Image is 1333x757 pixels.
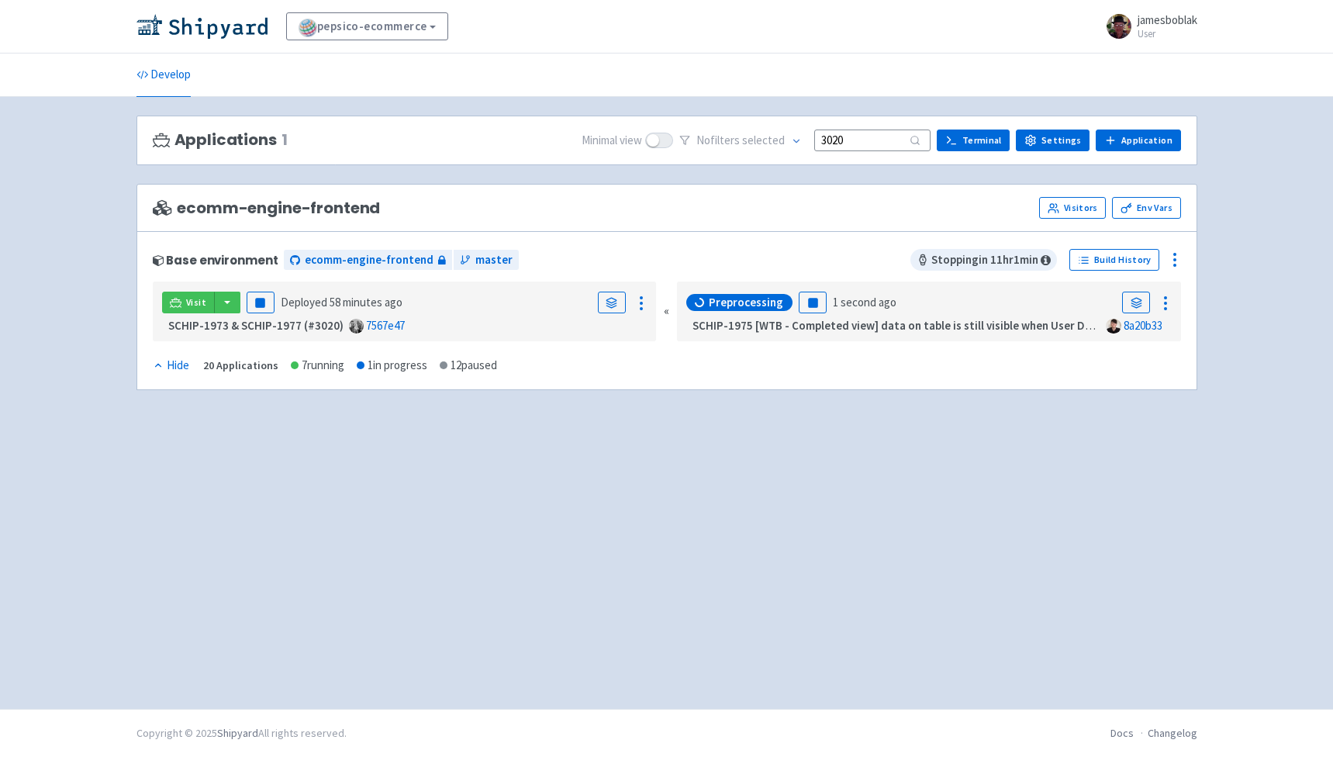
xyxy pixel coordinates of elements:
a: Terminal [937,130,1010,151]
a: 7567e47 [366,318,405,333]
a: Develop [136,54,191,97]
span: Minimal view [582,132,642,150]
span: 1 [281,131,288,149]
a: master [454,250,519,271]
a: Docs [1110,726,1134,740]
span: Preprocessing [709,295,783,310]
small: User [1138,29,1197,39]
div: Hide [153,357,189,375]
strong: SCHIP-1973 & SCHIP-1977 (#3020) [168,318,344,333]
div: 12 paused [440,357,497,375]
span: Stopping in 11 hr 1 min [910,249,1057,271]
a: Visit [162,292,215,313]
a: 8a20b33 [1124,318,1162,333]
button: Pause [247,292,275,313]
div: Copyright © 2025 All rights reserved. [136,725,347,741]
div: 20 Applications [203,357,278,375]
button: Hide [153,357,191,375]
time: 1 second ago [833,295,896,309]
div: Base environment [153,254,278,267]
div: « [664,282,669,341]
div: 7 running [291,357,344,375]
a: ecomm-engine-frontend [284,250,452,271]
span: Visit [186,296,206,309]
time: 58 minutes ago [330,295,402,309]
div: 1 in progress [357,357,427,375]
strong: SCHIP-1975 [WTB - Completed view] data on table is still visible when User DC scoping is removed ... [692,318,1235,333]
a: jamesboblak User [1097,14,1197,39]
span: jamesboblak [1138,12,1197,27]
span: No filter s [696,132,785,150]
a: pepsico-ecommerce [286,12,449,40]
span: master [475,251,513,269]
span: Deployed [281,295,402,309]
h3: Applications [153,131,288,149]
a: Settings [1016,130,1090,151]
a: Shipyard [217,726,258,740]
span: ecomm-engine-frontend [153,199,381,217]
input: Search... [814,130,931,150]
img: Shipyard logo [136,14,268,39]
a: Application [1096,130,1180,151]
a: Build History [1069,249,1159,271]
a: Env Vars [1112,197,1180,219]
a: Visitors [1039,197,1106,219]
a: Changelog [1148,726,1197,740]
button: Pause [799,292,827,313]
span: selected [742,133,785,147]
span: ecomm-engine-frontend [305,251,433,269]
